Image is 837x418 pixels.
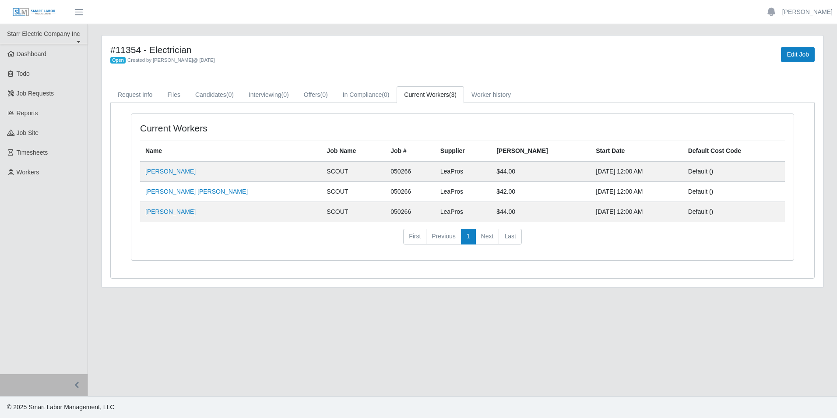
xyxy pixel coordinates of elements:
a: Request Info [110,86,160,103]
span: Timesheets [17,149,48,156]
td: 050266 [385,202,435,222]
a: Offers [296,86,335,103]
span: Todo [17,70,30,77]
a: [PERSON_NAME] [PERSON_NAME] [145,188,248,195]
span: (0) [226,91,234,98]
td: Default () [683,161,785,182]
span: Workers [17,169,39,176]
span: (0) [281,91,289,98]
th: Start Date [591,141,682,162]
span: Open [110,57,126,64]
a: [PERSON_NAME] [782,7,833,17]
td: SCOUT [321,161,385,182]
th: Job # [385,141,435,162]
span: Job Requests [17,90,54,97]
span: job site [17,129,39,136]
th: [PERSON_NAME] [491,141,591,162]
td: 050266 [385,182,435,202]
td: SCOUT [321,202,385,222]
th: Default Cost Code [683,141,785,162]
td: [DATE] 12:00 AM [591,202,682,222]
a: [PERSON_NAME] [145,208,196,215]
td: $44.00 [491,202,591,222]
img: SLM Logo [12,7,56,17]
span: Created by [PERSON_NAME] @ [DATE] [127,57,215,63]
th: Supplier [435,141,491,162]
a: Candidates [188,86,241,103]
a: Edit Job [781,47,815,62]
span: Dashboard [17,50,47,57]
td: Default () [683,202,785,222]
td: LeaPros [435,202,491,222]
h4: #11354 - Electrician [110,44,516,55]
nav: pagination [140,229,785,252]
th: Job Name [321,141,385,162]
span: (3) [449,91,457,98]
td: Default () [683,182,785,202]
a: Current Workers [397,86,464,103]
td: $44.00 [491,161,591,182]
td: SCOUT [321,182,385,202]
td: LeaPros [435,182,491,202]
a: 1 [461,229,476,244]
td: [DATE] 12:00 AM [591,182,682,202]
th: Name [140,141,321,162]
td: LeaPros [435,161,491,182]
a: Files [160,86,188,103]
h4: Current Workers [140,123,401,134]
a: Interviewing [241,86,296,103]
span: (0) [382,91,389,98]
td: 050266 [385,161,435,182]
span: Reports [17,110,38,117]
td: [DATE] 12:00 AM [591,161,682,182]
a: Worker history [464,86,518,103]
span: (0) [320,91,328,98]
td: $42.00 [491,182,591,202]
a: [PERSON_NAME] [145,168,196,175]
span: © 2025 Smart Labor Management, LLC [7,404,114,411]
a: In Compliance [335,86,397,103]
